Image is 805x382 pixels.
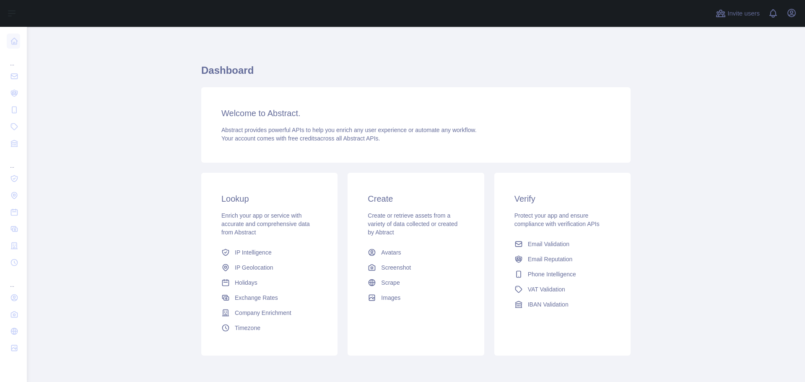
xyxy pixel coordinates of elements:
div: ... [7,153,20,169]
span: Email Reputation [528,255,573,263]
span: Email Validation [528,240,569,248]
span: free credits [288,135,317,142]
span: IBAN Validation [528,300,569,309]
span: Create or retrieve assets from a variety of data collected or created by Abtract [368,212,457,236]
a: VAT Validation [511,282,614,297]
div: ... [7,272,20,288]
span: Timezone [235,324,260,332]
a: Email Reputation [511,252,614,267]
button: Invite users [714,7,761,20]
a: Screenshot [364,260,467,275]
span: Screenshot [381,263,411,272]
span: Your account comes with across all Abstract APIs. [221,135,380,142]
span: Images [381,294,400,302]
a: Email Validation [511,236,614,252]
span: IP Intelligence [235,248,272,257]
span: IP Geolocation [235,263,273,272]
span: Abstract provides powerful APIs to help you enrich any user experience or automate any workflow. [221,127,477,133]
span: Phone Intelligence [528,270,576,278]
span: Exchange Rates [235,294,278,302]
h3: Welcome to Abstract. [221,107,610,119]
span: Invite users [727,9,760,18]
a: Avatars [364,245,467,260]
span: Scrape [381,278,400,287]
a: IP Geolocation [218,260,321,275]
a: IP Intelligence [218,245,321,260]
a: Scrape [364,275,467,290]
a: Timezone [218,320,321,335]
span: Company Enrichment [235,309,291,317]
span: Holidays [235,278,257,287]
span: VAT Validation [528,285,565,294]
h1: Dashboard [201,64,631,84]
a: Phone Intelligence [511,267,614,282]
span: Protect your app and ensure compliance with verification APIs [514,212,600,227]
a: Images [364,290,467,305]
a: Holidays [218,275,321,290]
h3: Verify [514,193,610,205]
h3: Create [368,193,464,205]
h3: Lookup [221,193,317,205]
a: Exchange Rates [218,290,321,305]
a: IBAN Validation [511,297,614,312]
div: ... [7,50,20,67]
span: Avatars [381,248,401,257]
a: Company Enrichment [218,305,321,320]
span: Enrich your app or service with accurate and comprehensive data from Abstract [221,212,310,236]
